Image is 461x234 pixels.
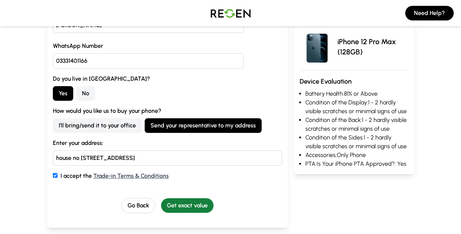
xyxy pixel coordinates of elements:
[205,3,256,23] img: Logo
[300,76,409,87] h3: Device Evaluation
[305,151,409,160] li: Accessories: Only Phone
[300,29,335,64] img: iPhone 12 Pro Max
[161,198,214,213] button: Get exact value
[53,42,282,50] label: WhatsApp Number
[405,6,454,20] button: Need Help?
[145,118,262,133] button: Send your representative to my address
[337,37,409,57] p: iPhone 12 Pro Max (128GB)
[305,116,409,133] li: Condition of the Back: 1 - 2 hardly visible scratches or minimal signs of use
[53,150,282,166] input: Enter your address here
[121,198,155,213] button: Go Back
[93,172,169,179] a: Trade-in Terms & Conditions
[53,53,244,69] input: (03XXXXXXXXX)
[53,172,282,180] label: I accept the
[53,139,282,147] label: Enter your address:
[53,86,73,101] button: Yes
[305,89,409,98] li: Battery Health: 81% or Above
[53,74,282,83] label: Do you live in [GEOGRAPHIC_DATA]?
[53,107,282,115] label: How would you like us to buy your phone?
[53,173,58,178] input: I accept the Trade-in Terms & Conditions
[76,86,95,101] button: No
[305,98,409,116] li: Condition of the Display: 1 - 2 hardly visible scratches or minimal signs of use
[305,160,409,168] li: PTA: Is Your iPhone PTA Approved?: Yes
[53,118,142,133] button: I'll bring/send it to your office
[305,133,409,151] li: Condition of the Sides: 1 - 2 hardly visible scratches or minimal signs of use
